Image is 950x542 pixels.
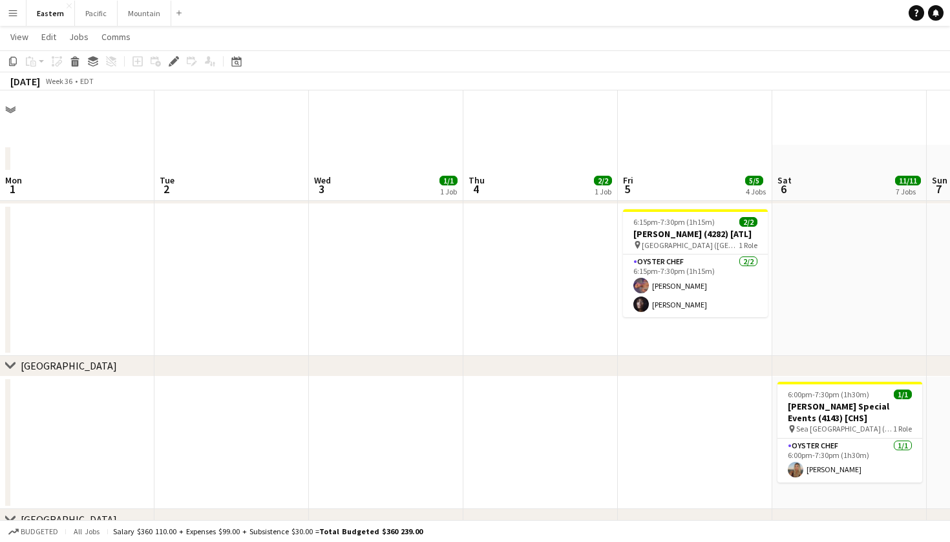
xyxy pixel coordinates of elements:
[10,31,28,43] span: View
[595,187,611,196] div: 1 Job
[21,359,117,372] div: [GEOGRAPHIC_DATA]
[739,217,757,227] span: 2/2
[80,76,94,86] div: EDT
[469,174,485,186] span: Thu
[113,526,423,536] div: Salary $360 110.00 + Expenses $99.00 + Subsistence $30.00 =
[10,75,40,88] div: [DATE]
[3,182,22,196] span: 1
[776,182,792,196] span: 6
[930,182,947,196] span: 7
[777,382,922,483] app-job-card: 6:00pm-7:30pm (1h30m)1/1[PERSON_NAME] Special Events (4143) [CHS] Sea [GEOGRAPHIC_DATA] ([GEOGRAP...
[21,527,58,536] span: Budgeted
[160,174,174,186] span: Tue
[26,1,75,26] button: Eastern
[41,31,56,43] span: Edit
[623,228,768,240] h3: [PERSON_NAME] (4282) [ATL]
[43,76,75,86] span: Week 36
[594,176,612,185] span: 2/2
[467,182,485,196] span: 4
[101,31,131,43] span: Comms
[895,176,921,185] span: 11/11
[777,401,922,424] h3: [PERSON_NAME] Special Events (4143) [CHS]
[118,1,171,26] button: Mountain
[6,525,60,539] button: Budgeted
[633,217,715,227] span: 6:15pm-7:30pm (1h15m)
[36,28,61,45] a: Edit
[312,182,331,196] span: 3
[745,176,763,185] span: 5/5
[642,240,739,250] span: [GEOGRAPHIC_DATA] ([GEOGRAPHIC_DATA], [GEOGRAPHIC_DATA])
[439,176,458,185] span: 1/1
[5,28,34,45] a: View
[64,28,94,45] a: Jobs
[777,174,792,186] span: Sat
[69,31,89,43] span: Jobs
[71,526,102,536] span: All jobs
[623,209,768,317] app-job-card: 6:15pm-7:30pm (1h15m)2/2[PERSON_NAME] (4282) [ATL] [GEOGRAPHIC_DATA] ([GEOGRAPHIC_DATA], [GEOGRAP...
[158,182,174,196] span: 2
[314,174,331,186] span: Wed
[746,187,766,196] div: 4 Jobs
[96,28,136,45] a: Comms
[440,187,457,196] div: 1 Job
[796,424,893,433] span: Sea [GEOGRAPHIC_DATA] ([GEOGRAPHIC_DATA], [GEOGRAPHIC_DATA])
[932,174,947,186] span: Sun
[739,240,757,250] span: 1 Role
[623,174,633,186] span: Fri
[894,390,912,399] span: 1/1
[75,1,118,26] button: Pacific
[777,439,922,483] app-card-role: Oyster Chef1/16:00pm-7:30pm (1h30m)[PERSON_NAME]
[623,255,768,317] app-card-role: Oyster Chef2/26:15pm-7:30pm (1h15m)[PERSON_NAME][PERSON_NAME]
[621,182,633,196] span: 5
[5,174,22,186] span: Mon
[21,513,117,526] div: [GEOGRAPHIC_DATA]
[893,424,912,433] span: 1 Role
[319,526,423,536] span: Total Budgeted $360 239.00
[896,187,920,196] div: 7 Jobs
[788,390,869,399] span: 6:00pm-7:30pm (1h30m)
